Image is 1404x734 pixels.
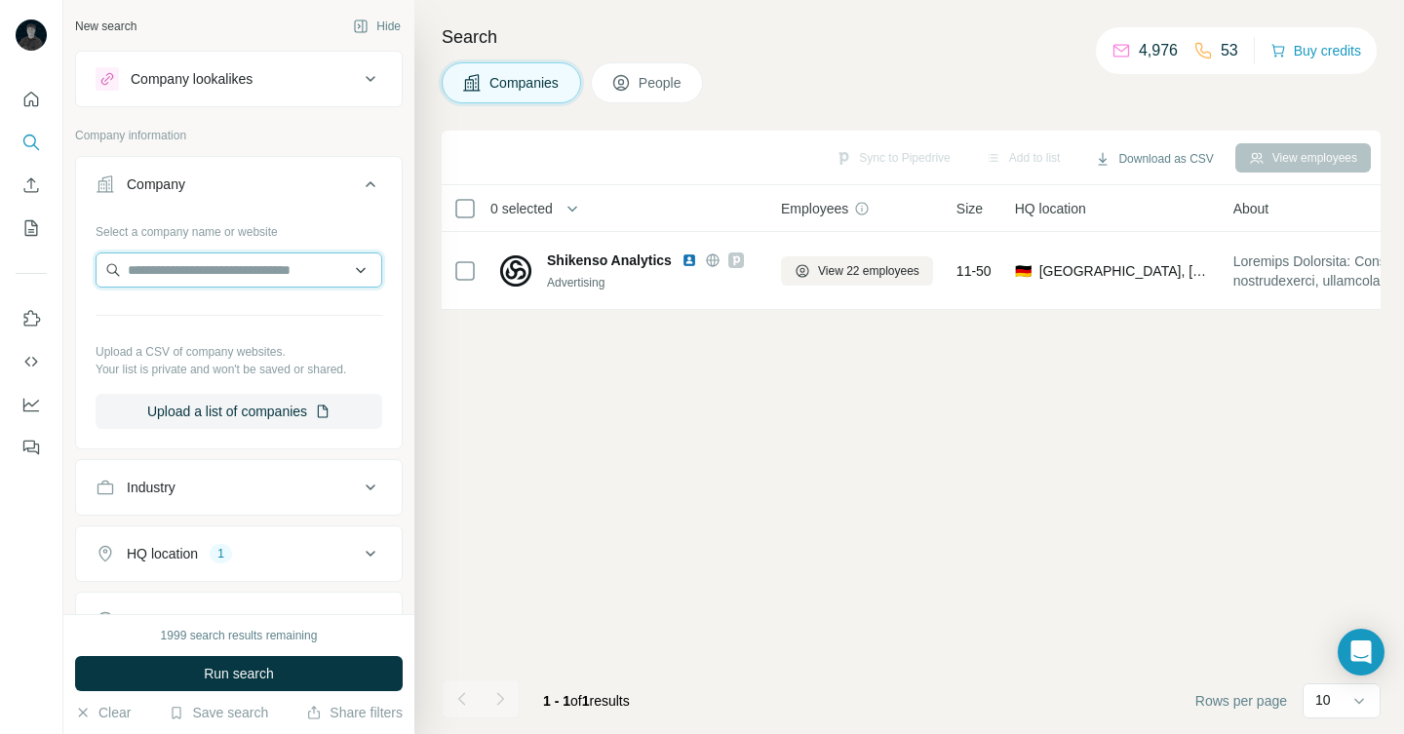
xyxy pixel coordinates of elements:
span: results [543,693,630,709]
span: Companies [489,73,561,93]
span: Employees [781,199,848,218]
button: Enrich CSV [16,168,47,203]
button: Upload a list of companies [96,394,382,429]
span: View 22 employees [818,262,919,280]
span: Shikenso Analytics [547,251,672,270]
div: Open Intercom Messenger [1338,629,1384,676]
button: Buy credits [1270,37,1361,64]
img: Logo of Shikenso Analytics [500,255,531,287]
button: Company lookalikes [76,56,402,102]
p: Company information [75,127,403,144]
img: LinkedIn logo [682,252,697,268]
span: of [570,693,582,709]
div: Select a company name or website [96,215,382,241]
button: Quick start [16,82,47,117]
button: Industry [76,464,402,511]
span: About [1233,199,1269,218]
h4: Search [442,23,1381,51]
span: People [639,73,683,93]
span: [GEOGRAPHIC_DATA], [GEOGRAPHIC_DATA] [1039,261,1210,281]
span: Run search [204,664,274,683]
span: HQ location [1015,199,1086,218]
div: New search [75,18,136,35]
div: Advertising [547,274,758,291]
button: HQ location1 [76,530,402,577]
button: Search [16,125,47,160]
span: 0 selected [490,199,553,218]
p: Upload a CSV of company websites. [96,343,382,361]
span: Rows per page [1195,691,1287,711]
button: My lists [16,211,47,246]
div: Company lookalikes [131,69,253,89]
button: Dashboard [16,387,47,422]
div: Industry [127,478,175,497]
div: HQ location [127,544,198,563]
p: 4,976 [1139,39,1178,62]
span: 1 [582,693,590,709]
span: 1 - 1 [543,693,570,709]
div: 1 [210,545,232,562]
button: Use Surfe API [16,344,47,379]
button: View 22 employees [781,256,933,286]
button: Use Surfe on LinkedIn [16,301,47,336]
button: Clear [75,703,131,722]
span: 11-50 [956,261,992,281]
button: Run search [75,656,403,691]
div: 1999 search results remaining [161,627,318,644]
span: 🇩🇪 [1015,261,1032,281]
button: Feedback [16,430,47,465]
button: Annual revenue ($) [76,597,402,643]
p: Your list is private and won't be saved or shared. [96,361,382,378]
p: 10 [1315,690,1331,710]
button: Share filters [306,703,403,722]
p: 53 [1221,39,1238,62]
button: Company [76,161,402,215]
img: Avatar [16,19,47,51]
button: Save search [169,703,268,722]
button: Download as CSV [1081,144,1227,174]
button: Hide [339,12,414,41]
div: Company [127,174,185,194]
div: Annual revenue ($) [127,610,243,630]
span: Size [956,199,983,218]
